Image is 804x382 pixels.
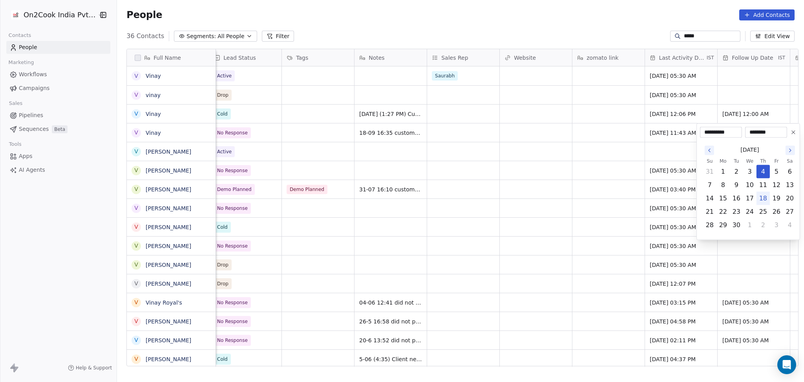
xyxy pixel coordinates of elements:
[756,157,770,165] th: Thursday
[717,219,729,231] button: Monday, September 29th, 2025
[770,157,783,165] th: Friday
[716,157,730,165] th: Monday
[703,219,716,231] button: Sunday, September 28th, 2025
[770,192,783,205] button: Friday, September 19th, 2025
[770,206,783,218] button: Friday, September 26th, 2025
[705,146,714,155] button: Go to the Previous Month
[703,165,716,178] button: Sunday, August 31st, 2025
[744,206,756,218] button: Wednesday, September 24th, 2025
[717,165,729,178] button: Monday, September 1st, 2025
[717,206,729,218] button: Monday, September 22nd, 2025
[717,179,729,191] button: Monday, September 8th, 2025
[757,165,769,178] button: Thursday, September 4th, 2025, selected
[703,206,716,218] button: Sunday, September 21st, 2025
[717,192,729,205] button: Monday, September 15th, 2025
[703,179,716,191] button: Sunday, September 7th, 2025
[744,219,756,231] button: Wednesday, October 1st, 2025
[730,179,743,191] button: Tuesday, September 9th, 2025
[757,179,769,191] button: Thursday, September 11th, 2025
[744,179,756,191] button: Wednesday, September 10th, 2025
[703,157,797,232] table: September 2025
[784,219,796,231] button: Saturday, October 4th, 2025
[703,192,716,205] button: Sunday, September 14th, 2025
[730,192,743,205] button: Tuesday, September 16th, 2025
[784,165,796,178] button: Saturday, September 6th, 2025
[783,157,797,165] th: Saturday
[757,206,769,218] button: Thursday, September 25th, 2025
[784,179,796,191] button: Saturday, September 13th, 2025
[770,165,783,178] button: Friday, September 5th, 2025
[786,146,795,155] button: Go to the Next Month
[784,192,796,205] button: Saturday, September 20th, 2025
[757,192,769,205] button: Today, Thursday, September 18th, 2025
[740,146,759,154] span: [DATE]
[730,206,743,218] button: Tuesday, September 23rd, 2025
[730,157,743,165] th: Tuesday
[744,165,756,178] button: Wednesday, September 3rd, 2025
[784,206,796,218] button: Saturday, September 27th, 2025
[770,179,783,191] button: Friday, September 12th, 2025
[730,165,743,178] button: Tuesday, September 2nd, 2025
[770,219,783,231] button: Friday, October 3rd, 2025
[703,157,716,165] th: Sunday
[744,192,756,205] button: Wednesday, September 17th, 2025
[757,219,769,231] button: Thursday, October 2nd, 2025
[743,157,756,165] th: Wednesday
[730,219,743,231] button: Tuesday, September 30th, 2025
